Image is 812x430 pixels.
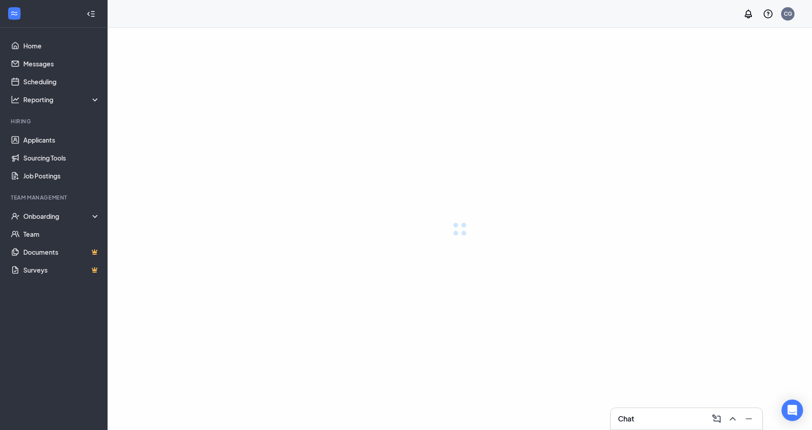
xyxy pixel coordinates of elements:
[11,212,20,221] svg: UserCheck
[782,400,803,421] div: Open Intercom Messenger
[23,55,100,73] a: Messages
[11,117,98,125] div: Hiring
[763,9,773,19] svg: QuestionInfo
[711,413,722,424] svg: ComposeMessage
[23,261,100,279] a: SurveysCrown
[86,9,95,18] svg: Collapse
[23,73,100,91] a: Scheduling
[23,149,100,167] a: Sourcing Tools
[23,95,100,104] div: Reporting
[23,212,100,221] div: Onboarding
[11,194,98,201] div: Team Management
[743,9,754,19] svg: Notifications
[708,412,723,426] button: ComposeMessage
[725,412,739,426] button: ChevronUp
[741,412,755,426] button: Minimize
[23,225,100,243] a: Team
[784,10,792,17] div: CG
[23,37,100,55] a: Home
[727,413,738,424] svg: ChevronUp
[11,95,20,104] svg: Analysis
[23,243,100,261] a: DocumentsCrown
[23,167,100,185] a: Job Postings
[10,9,19,18] svg: WorkstreamLogo
[23,131,100,149] a: Applicants
[743,413,754,424] svg: Minimize
[618,414,634,424] h3: Chat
